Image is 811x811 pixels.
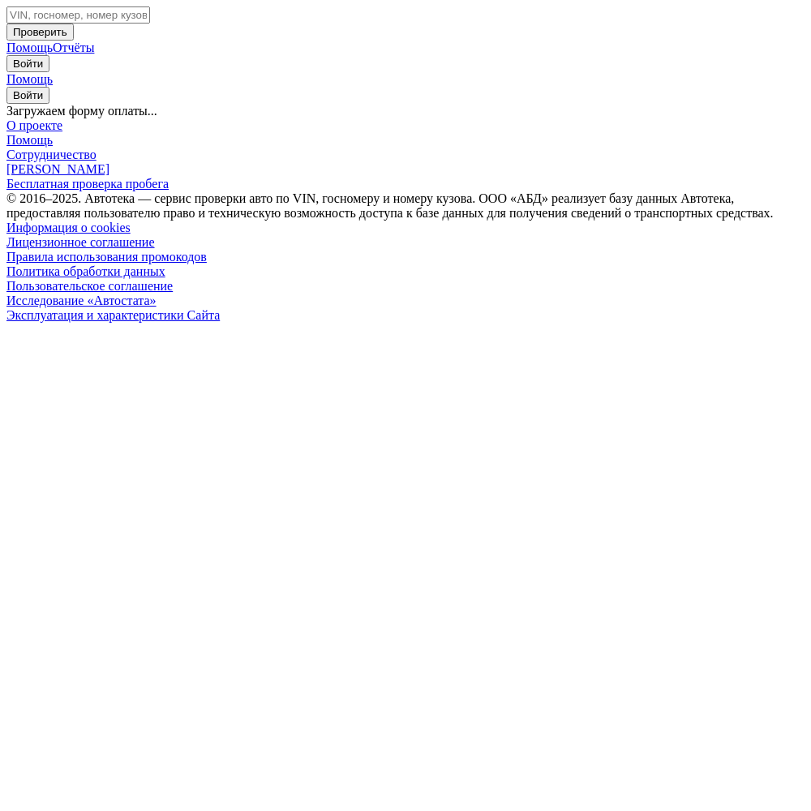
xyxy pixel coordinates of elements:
a: Правила использования промокодов [6,250,805,264]
a: Помощь [6,133,805,148]
a: О проекте [6,118,805,133]
a: Политика обработки данных [6,264,805,279]
a: Лицензионное соглашение [6,235,805,250]
div: © 2016– 2025 . Автотека — сервис проверки авто по VIN, госномеру и номеру кузова. ООО «АБД» реали... [6,191,805,221]
a: Эксплуатация и характеристики Сайта [6,308,805,323]
a: Помощь [6,41,53,54]
button: Проверить [6,24,74,41]
a: Сотрудничество [6,148,805,162]
a: Помощь [6,72,53,86]
span: Войти [13,58,43,70]
button: Войти [6,87,49,104]
span: Войти [13,89,43,101]
a: Информация о cookies [6,221,805,235]
a: Отчёты [53,41,94,54]
a: [PERSON_NAME] [6,162,805,177]
input: VIN, госномер, номер кузова [6,6,150,24]
a: Исследование «Автостата» [6,294,805,308]
a: Пользовательское соглашение [6,279,805,294]
span: Проверить [13,26,67,38]
a: Бесплатная проверка пробега [6,177,805,191]
button: Войти [6,55,49,72]
div: Загружаем форму оплаты... [6,104,805,118]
